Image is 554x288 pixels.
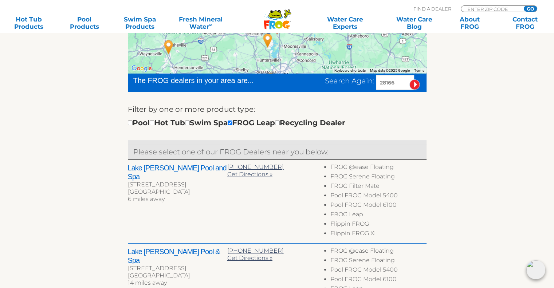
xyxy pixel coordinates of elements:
[130,64,154,73] img: Google
[130,64,154,73] a: Open this area in Google Maps (opens a new window)
[330,247,426,257] li: FROG @ease Floating
[330,220,426,230] li: Flippin FROG
[128,196,165,202] span: 6 miles away
[330,230,426,239] li: Flippin FROG XL
[227,171,272,178] a: Get Directions »
[325,76,374,85] span: Search Again:
[330,201,426,211] li: Pool FROG Model 6100
[413,5,451,12] p: Find A Dealer
[133,75,280,86] div: The FROG dealers in your area are...
[128,265,227,272] div: [STREET_ADDRESS]
[128,188,227,196] div: [GEOGRAPHIC_DATA]
[330,266,426,276] li: Pool FROG Model 5400
[334,68,366,73] button: Keyboard shortcuts
[128,272,227,279] div: [GEOGRAPHIC_DATA]
[7,16,50,30] a: Hot TubProducts
[128,247,227,265] h2: Lake [PERSON_NAME] Pool & Spa
[414,68,424,72] a: Terms (opens in new tab)
[128,117,345,129] div: Pool Hot Tub Swim Spa FROG Leap Recycling Dealer
[174,16,228,30] a: Fresh MineralWater∞
[330,276,426,285] li: Pool FROG Model 6100
[227,255,272,261] a: Get Directions »
[330,257,426,266] li: FROG Serene Floating
[409,79,420,90] input: Submit
[467,6,516,12] input: Zip Code Form
[133,146,421,158] p: Please select one of our FROG Dealers near you below.
[128,163,227,181] h2: Lake [PERSON_NAME] Pool and Spa
[448,16,491,30] a: AboutFROG
[128,103,255,115] label: Filter by one or more product type:
[63,16,106,30] a: PoolProducts
[330,163,426,173] li: FROG @ease Floating
[310,16,380,30] a: Water CareExperts
[118,16,161,30] a: Swim SpaProducts
[524,6,537,12] input: GO
[157,34,180,60] div: The Great Backyard Place - Asheville - 94 miles away.
[330,173,426,182] li: FROG Serene Floating
[504,16,547,30] a: ContactFROG
[393,16,436,30] a: Water CareBlog
[259,67,282,92] div: Hydra Hot Tubs & Pools - Fort Mill - 45 miles away.
[128,279,167,286] span: 14 miles away
[330,211,426,220] li: FROG Leap
[227,247,284,254] a: [PHONE_NUMBER]
[256,28,279,53] div: Lake Norman Pool & Spa - 14 miles away.
[370,68,410,72] span: Map data ©2025 Google
[330,182,426,192] li: FROG Filter Mate
[227,163,284,170] a: [PHONE_NUMBER]
[128,181,227,188] div: [STREET_ADDRESS]
[209,22,212,28] sup: ∞
[526,260,545,279] img: openIcon
[330,192,426,201] li: Pool FROG Model 5400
